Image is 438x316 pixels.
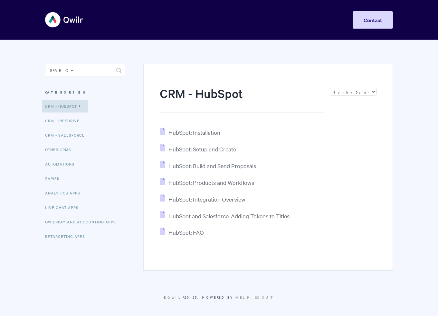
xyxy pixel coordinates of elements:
select: Page reloads on selection [330,88,376,95]
a: Other CRMs [45,143,76,156]
a: QwilrPay and Accounting Apps [45,215,121,228]
a: HubSpot and Salesforce: Adding Tokens to Titles [160,212,290,220]
a: Zapier [45,172,64,185]
a: Analytics Apps [45,186,85,199]
span: HubSpot: Installation [168,129,220,136]
a: Contact [353,11,393,29]
a: Live Chat Apps [45,201,83,214]
a: HubSpot: Products and Workflows [160,179,254,186]
img: Qwilr Help Center [45,8,83,32]
a: HubSpot: Build and Send Proposals [160,162,256,169]
span: HubSpot: Build and Send Proposals [168,162,256,169]
a: HubSpot: Setup and Create [160,145,236,153]
span: HubSpot: Integration Overview [168,195,245,203]
h3: Categories [45,86,125,98]
a: CRM - Pipedrive [45,114,84,127]
a: HubSpot: Installation [160,129,220,136]
span: Powered by [202,295,274,300]
a: HubSpot: FAQ [160,229,204,236]
p: © 2025. [45,294,393,300]
a: Automations [45,158,79,170]
a: Qwilr [167,295,185,300]
a: CRM - Salesforce [45,129,90,141]
span: HubSpot: FAQ [168,229,204,236]
a: CRM - HubSpot [42,100,88,113]
span: HubSpot: Products and Workflows [168,179,254,186]
span: HubSpot: Setup and Create [168,145,236,153]
input: Search [45,64,125,77]
h1: CRM - HubSpot [160,85,323,113]
a: HubSpot: Integration Overview [160,195,245,203]
a: Help Scout [235,295,274,300]
span: HubSpot and Salesforce: Adding Tokens to Titles [168,212,290,220]
a: Retargeting Apps [45,230,90,243]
